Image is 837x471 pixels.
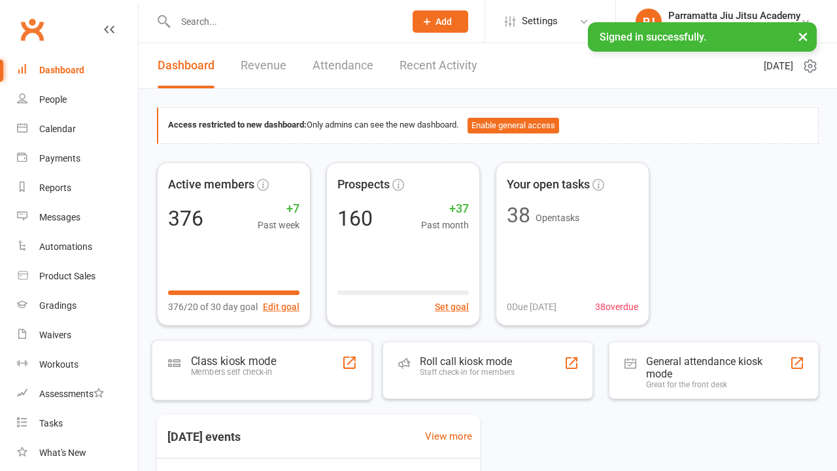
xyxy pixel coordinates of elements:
[17,173,138,203] a: Reports
[39,153,80,164] div: Payments
[17,409,138,438] a: Tasks
[171,12,396,31] input: Search...
[17,203,138,232] a: Messages
[258,218,299,232] span: Past week
[39,94,67,105] div: People
[39,330,71,340] div: Waivers
[436,16,452,27] span: Add
[39,418,63,428] div: Tasks
[17,232,138,262] a: Automations
[764,58,793,74] span: [DATE]
[646,355,790,380] div: General attendance kiosk mode
[17,144,138,173] a: Payments
[168,300,258,314] span: 376/20 of 30 day goal
[17,262,138,291] a: Product Sales
[17,438,138,468] a: What's New
[420,368,515,377] div: Staff check-in for members
[17,350,138,379] a: Workouts
[39,212,80,222] div: Messages
[39,65,84,75] div: Dashboard
[522,7,558,36] span: Settings
[17,56,138,85] a: Dashboard
[337,208,373,229] div: 160
[413,10,468,33] button: Add
[646,380,790,389] div: Great for the front desk
[168,120,307,130] strong: Access restricted to new dashboard:
[157,425,251,449] h3: [DATE] events
[168,118,808,133] div: Only admins can see the new dashboard.
[337,175,390,194] span: Prospects
[17,321,138,350] a: Waivers
[421,218,469,232] span: Past month
[263,300,299,314] button: Edit goal
[400,43,477,88] a: Recent Activity
[536,213,579,223] span: Open tasks
[468,118,559,133] button: Enable general access
[17,85,138,114] a: People
[39,271,95,281] div: Product Sales
[435,300,469,314] button: Set goal
[191,367,276,377] div: Members self check-in
[420,355,515,368] div: Roll call kiosk mode
[241,43,286,88] a: Revenue
[17,379,138,409] a: Assessments
[39,241,92,252] div: Automations
[39,183,71,193] div: Reports
[600,31,706,43] span: Signed in successfully.
[39,389,104,399] div: Assessments
[39,300,77,311] div: Gradings
[17,114,138,144] a: Calendar
[507,175,590,194] span: Your open tasks
[258,200,299,218] span: +7
[16,13,48,46] a: Clubworx
[191,354,276,367] div: Class kiosk mode
[421,200,469,218] span: +37
[168,175,254,194] span: Active members
[507,300,556,314] span: 0 Due [DATE]
[39,124,76,134] div: Calendar
[636,9,662,35] div: PJ
[39,447,86,458] div: What's New
[39,359,78,370] div: Workouts
[17,291,138,321] a: Gradings
[425,428,472,444] a: View more
[507,205,530,226] div: 38
[313,43,373,88] a: Attendance
[668,10,800,22] div: Parramatta Jiu Jitsu Academy
[791,22,815,50] button: ×
[168,208,203,229] div: 376
[668,22,800,33] div: Parramatta Jiu Jitsu Academy
[595,300,638,314] span: 38 overdue
[158,43,214,88] a: Dashboard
